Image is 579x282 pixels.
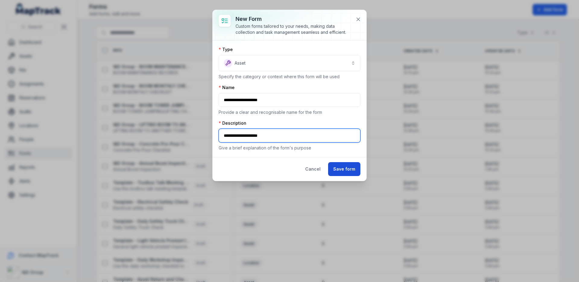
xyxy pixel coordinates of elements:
p: Specify the category or context where this form will be used [219,74,360,80]
button: Cancel [300,162,326,176]
label: Type [219,46,233,53]
p: Give a brief explanation of the form's purpose [219,145,360,151]
label: Description [219,120,246,126]
div: Custom forms tailored to your needs, making data collection and task management seamless and effi... [236,23,351,35]
button: Save form [328,162,360,176]
h3: New form [236,15,351,23]
label: Name [219,85,235,91]
p: Provide a clear and recognisable name for the form [219,109,360,115]
button: Asset [219,55,360,71]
